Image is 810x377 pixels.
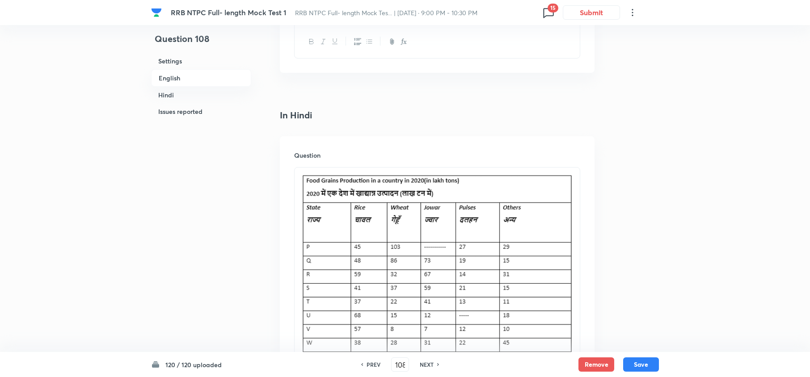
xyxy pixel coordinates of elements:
h4: Question 108 [151,32,251,53]
h6: English [151,69,251,87]
h6: Question [294,151,580,160]
h6: 120 / 120 uploaded [165,360,222,369]
span: RRB NTPC Full- length Mock Test 1 [171,8,286,17]
span: 15 [548,4,558,13]
img: J9wKUkbhJCiqMzMTLVaLaKPOUq+K8cwDMOwzUPREQDwH2qLoE5utkX2AAAAAElFTkSuQmCC [301,173,573,353]
button: Save [623,357,659,372]
h4: In Hindi [280,109,595,122]
button: Remove [578,357,614,372]
h6: PREV [367,360,380,369]
h6: Settings [151,53,251,69]
button: Submit [563,5,620,20]
h6: Issues reported [151,103,251,120]
h6: NEXT [420,360,434,369]
a: Company Logo [151,7,164,18]
h6: Hindi [151,87,251,103]
img: Company Logo [151,7,162,18]
span: RRB NTPC Full- length Mock Tes... | [DATE] · 9:00 PM - 10:30 PM [295,8,477,17]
